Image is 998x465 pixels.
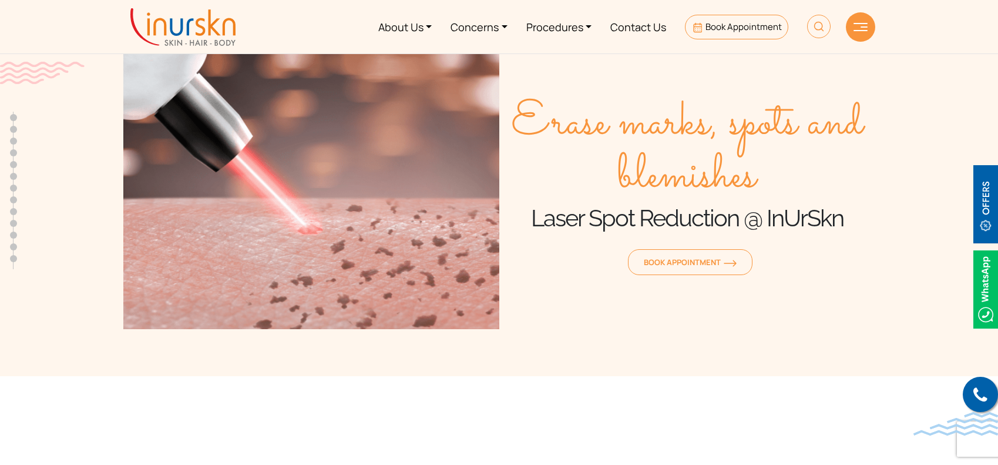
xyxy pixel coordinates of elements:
[644,257,737,267] span: Book Appointment
[441,5,517,49] a: Concerns
[913,412,998,436] img: bluewave
[628,249,752,275] a: Book Appointmentorange-arrow
[705,21,782,33] span: Book Appointment
[685,15,788,39] a: Book Appointment
[853,23,868,31] img: hamLine.svg
[369,5,442,49] a: About Us
[517,5,602,49] a: Procedures
[499,98,875,203] span: Erase marks, spots and blemishes
[724,260,737,267] img: orange-arrow
[973,165,998,243] img: offerBt
[807,15,831,38] img: HeaderSearch
[973,250,998,329] img: Whatsappicon
[499,203,875,233] h1: Laser Spot Reduction @ InUrSkn
[130,8,236,46] img: inurskn-logo
[973,282,998,295] a: Whatsappicon
[601,5,676,49] a: Contact Us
